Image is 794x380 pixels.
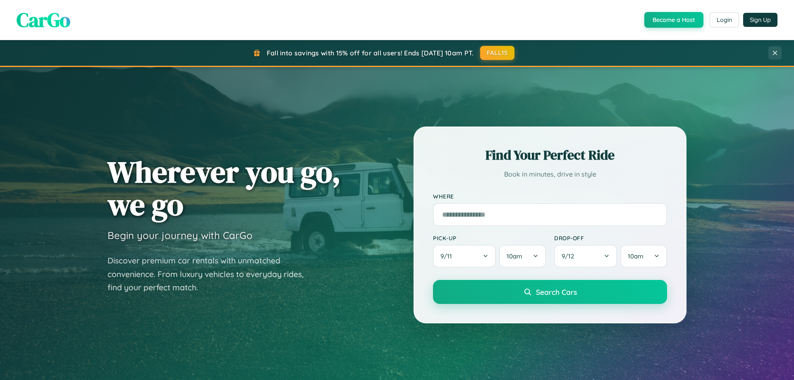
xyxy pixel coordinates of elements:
[499,245,546,268] button: 10am
[433,245,496,268] button: 9/11
[440,252,456,260] span: 9 / 11
[17,6,70,33] span: CarGo
[480,46,515,60] button: FALL15
[267,49,474,57] span: Fall into savings with 15% off for all users! Ends [DATE] 10am PT.
[743,13,777,27] button: Sign Up
[108,229,253,241] h3: Begin your journey with CarGo
[620,245,667,268] button: 10am
[433,168,667,180] p: Book in minutes, drive in style
[108,155,341,221] h1: Wherever you go, we go
[433,146,667,164] h2: Find Your Perfect Ride
[644,12,703,28] button: Become a Host
[433,234,546,241] label: Pick-up
[554,234,667,241] label: Drop-off
[507,252,522,260] span: 10am
[108,254,314,294] p: Discover premium car rentals with unmatched convenience. From luxury vehicles to everyday rides, ...
[536,287,577,296] span: Search Cars
[628,252,643,260] span: 10am
[554,245,617,268] button: 9/12
[562,252,578,260] span: 9 / 12
[433,193,667,200] label: Where
[433,280,667,304] button: Search Cars
[710,12,739,27] button: Login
